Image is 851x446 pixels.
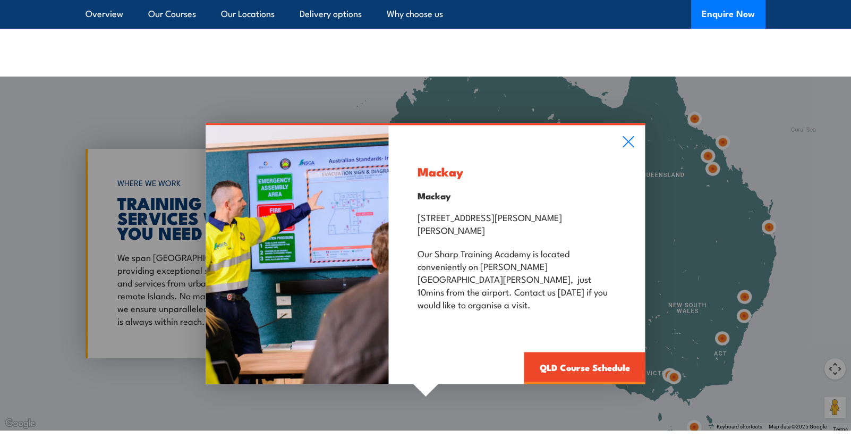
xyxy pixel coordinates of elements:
img: Health & Safety Representative COURSES [206,125,389,384]
p: Our Sharp Training Academy is located conveniently on [PERSON_NAME][GEOGRAPHIC_DATA][PERSON_NAME]... [418,247,616,310]
p: [STREET_ADDRESS][PERSON_NAME][PERSON_NAME] [418,211,616,236]
h4: Mackay [418,190,616,201]
a: QLD Course Schedule [524,352,645,384]
h3: Mackay [418,165,616,178]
